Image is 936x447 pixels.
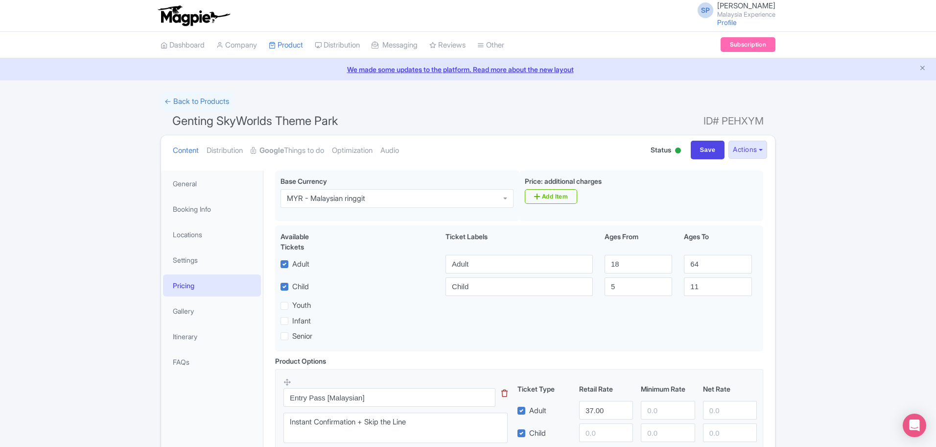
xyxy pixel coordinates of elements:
[703,423,757,442] input: 0.0
[717,18,737,26] a: Profile
[163,325,261,348] a: Itinerary
[315,32,360,59] a: Distribution
[372,32,418,59] a: Messaging
[699,384,761,394] div: Net Rate
[525,189,577,204] a: Add Item
[721,37,775,52] a: Subscription
[445,277,593,296] input: Child
[641,423,695,442] input: 0.0
[292,300,311,311] label: Youth
[599,231,678,252] div: Ages From
[163,274,261,297] a: Pricing
[445,255,593,273] input: Adult
[703,401,757,420] input: 0.0
[717,1,775,10] span: [PERSON_NAME]
[525,176,602,186] label: Price: additional charges
[678,231,757,252] div: Ages To
[269,32,303,59] a: Product
[161,92,233,111] a: ← Back to Products
[251,135,324,166] a: GoogleThings to do
[292,331,312,342] label: Senior
[292,259,309,270] label: Adult
[692,2,775,18] a: SP [PERSON_NAME] Malaysia Experience
[728,141,767,159] button: Actions
[514,384,575,394] div: Ticket Type
[429,32,466,59] a: Reviews
[529,405,546,417] label: Adult
[579,423,633,442] input: 0.0
[717,11,775,18] small: Malaysia Experience
[156,5,232,26] img: logo-ab69f6fb50320c5b225c76a69d11143b.png
[575,384,637,394] div: Retail Rate
[207,135,243,166] a: Distribution
[903,414,926,437] div: Open Intercom Messenger
[380,135,399,166] a: Audio
[440,231,599,252] div: Ticket Labels
[161,32,205,59] a: Dashboard
[651,145,671,155] span: Status
[163,223,261,246] a: Locations
[163,173,261,195] a: General
[641,401,695,420] input: 0.0
[703,111,764,131] span: ID# PEHXYM
[259,145,284,156] strong: Google
[216,32,257,59] a: Company
[163,351,261,373] a: FAQs
[698,2,713,18] span: SP
[477,32,504,59] a: Other
[281,177,327,185] span: Base Currency
[529,428,546,439] label: Child
[919,63,926,74] button: Close announcement
[283,388,495,407] input: Option Name
[275,356,326,366] div: Product Options
[579,401,633,420] input: 0.0
[6,64,930,74] a: We made some updates to the platform. Read more about the new layout
[332,135,373,166] a: Optimization
[163,249,261,271] a: Settings
[173,135,199,166] a: Content
[292,281,309,293] label: Child
[163,198,261,220] a: Booking Info
[637,384,699,394] div: Minimum Rate
[691,141,725,159] input: Save
[292,316,311,327] label: Infant
[281,231,333,252] div: Available Tickets
[283,413,508,443] textarea: Instant Confirmation
[163,300,261,322] a: Gallery
[673,144,683,159] div: Active
[287,194,365,203] div: MYR - Malaysian ringgit
[172,114,338,128] span: Genting SkyWorlds Theme Park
